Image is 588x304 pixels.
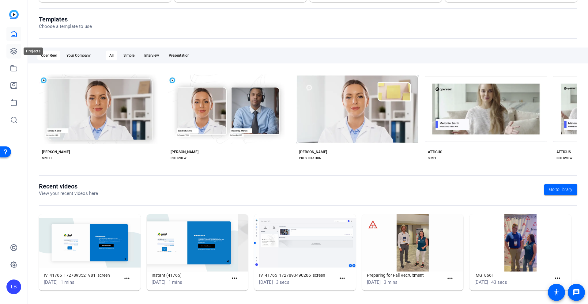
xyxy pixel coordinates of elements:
[42,156,53,161] div: SIMPLE
[106,51,117,60] div: All
[259,272,336,279] h1: IV_41765_1727893490206_screen
[231,275,238,282] mat-icon: more_horiz
[171,150,198,154] div: [PERSON_NAME]
[474,279,488,285] span: [DATE]
[39,190,98,197] p: View your recent videos here
[469,214,571,272] img: IMG_8661
[384,279,398,285] span: 3 mins
[24,47,43,55] div: Projects
[152,279,165,285] span: [DATE]
[553,289,560,296] mat-icon: accessibility
[554,275,561,282] mat-icon: more_horiz
[549,186,572,193] span: Go to library
[9,10,19,19] img: blue-gradient.svg
[39,183,98,190] h1: Recent videos
[171,156,187,161] div: INTERVIEW
[165,51,193,60] div: Presentation
[152,272,228,279] h1: Instant (41765)
[446,275,454,282] mat-icon: more_horiz
[362,214,464,272] img: Preparing for Fall Recruitment
[120,51,138,60] div: Simple
[168,279,182,285] span: 1 mins
[491,279,507,285] span: 43 secs
[428,156,439,161] div: SIMPLE
[556,156,572,161] div: INTERVIEW
[573,289,580,296] mat-icon: message
[63,51,94,60] div: Your Company
[61,279,74,285] span: 1 mins
[367,272,444,279] h1: Preparing for Fall Recruitment
[39,23,92,30] p: Choose a template to use
[299,150,327,154] div: [PERSON_NAME]
[6,279,21,294] div: LB
[254,214,356,272] img: IV_41765_1727893490206_screen
[147,214,248,272] img: Instant (41765)
[338,275,346,282] mat-icon: more_horiz
[428,150,442,154] div: ATTICUS
[141,51,163,60] div: Interview
[556,150,571,154] div: ATTICUS
[44,272,121,279] h1: IV_41765_1727893521981_screen
[299,156,321,161] div: PRESENTATION
[474,272,551,279] h1: IMG_8661
[39,214,141,272] img: IV_41765_1727893521981_screen
[44,279,58,285] span: [DATE]
[544,184,577,195] a: Go to library
[123,275,131,282] mat-icon: more_horiz
[367,279,381,285] span: [DATE]
[276,279,289,285] span: 3 secs
[42,150,70,154] div: [PERSON_NAME]
[259,279,273,285] span: [DATE]
[39,16,92,23] h1: Templates
[37,51,60,60] div: OpenReel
